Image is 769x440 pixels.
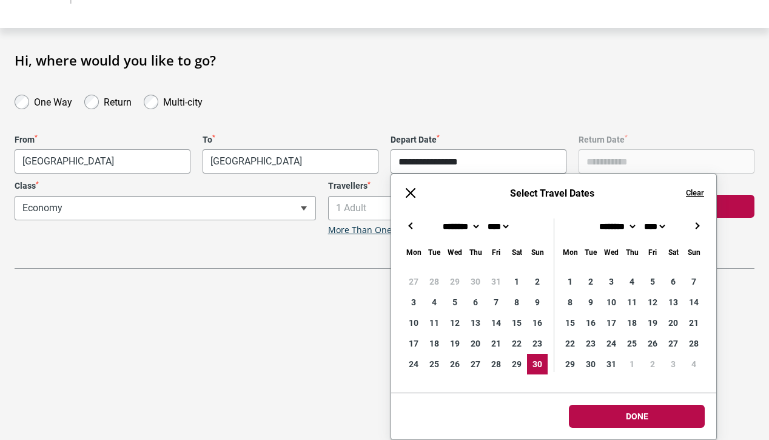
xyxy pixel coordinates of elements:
div: 30 [527,354,548,374]
div: 10 [403,313,424,333]
div: 26 [445,354,465,374]
span: Melbourne, Australia [15,150,190,173]
div: 30 [580,354,601,374]
label: From [15,135,190,145]
div: Thursday [622,245,642,259]
div: 5 [642,271,663,292]
div: 11 [622,292,642,313]
div: 27 [403,271,424,292]
div: 1 [622,354,642,374]
h6: Select Travel Dates [430,188,674,199]
div: 22 [506,333,527,354]
div: 19 [642,313,663,333]
div: 23 [527,333,548,354]
div: 10 [601,292,622,313]
div: 9 [527,292,548,313]
button: → [690,218,704,233]
label: Multi-city [163,93,203,108]
span: 1 Adult [328,196,630,220]
div: Sunday [527,245,548,259]
div: 21 [683,313,704,333]
div: 18 [424,333,445,354]
div: 16 [580,313,601,333]
div: 1 [506,271,527,292]
div: 8 [560,292,580,313]
div: 28 [424,271,445,292]
div: 6 [465,292,486,313]
div: 14 [683,292,704,313]
div: 31 [486,271,506,292]
div: Sunday [683,245,704,259]
div: 28 [486,354,506,374]
label: To [203,135,378,145]
div: Wednesday [445,245,465,259]
div: 16 [527,313,548,333]
div: 21 [486,333,506,354]
div: 8 [506,292,527,313]
div: 14 [486,313,506,333]
div: 6 [663,271,683,292]
div: 24 [403,354,424,374]
div: Monday [403,245,424,259]
a: More Than One Traveller? [328,225,434,235]
div: 30 [465,271,486,292]
div: 31 [601,354,622,374]
div: Thursday [465,245,486,259]
div: Saturday [506,245,527,259]
div: 19 [445,333,465,354]
label: Travellers [328,181,630,191]
span: Melbourne, Australia [15,149,190,174]
div: 17 [403,333,424,354]
div: 4 [622,271,642,292]
div: 22 [560,333,580,354]
div: 17 [601,313,622,333]
button: Done [569,405,705,428]
div: 3 [601,271,622,292]
div: 28 [683,333,704,354]
label: Class [15,181,316,191]
div: 4 [424,292,445,313]
div: 29 [560,354,580,374]
div: Friday [642,245,663,259]
div: 13 [663,292,683,313]
div: 27 [465,354,486,374]
div: 15 [560,313,580,333]
div: 11 [424,313,445,333]
div: Wednesday [601,245,622,259]
div: 9 [580,292,601,313]
div: 1 [560,271,580,292]
button: ← [403,218,418,233]
div: Tuesday [580,245,601,259]
div: 2 [527,271,548,292]
span: Economy [15,196,316,220]
div: 7 [486,292,506,313]
div: 4 [683,354,704,374]
div: 2 [642,354,663,374]
div: 12 [642,292,663,313]
span: Economy [15,197,315,220]
div: Monday [560,245,580,259]
div: 5 [445,292,465,313]
div: 25 [424,354,445,374]
h1: Hi, where would you like to go? [15,52,754,68]
div: 3 [403,292,424,313]
div: 24 [601,333,622,354]
div: 15 [506,313,527,333]
label: One Way [34,93,72,108]
div: 18 [622,313,642,333]
div: 29 [445,271,465,292]
div: Friday [486,245,506,259]
div: 20 [663,313,683,333]
div: Tuesday [424,245,445,259]
span: Hanoi, Vietnam [203,150,378,173]
div: Saturday [663,245,683,259]
span: 1 Adult [329,197,629,220]
label: Return [104,93,132,108]
div: 13 [465,313,486,333]
div: 25 [622,333,642,354]
div: 23 [580,333,601,354]
div: 26 [642,333,663,354]
label: Depart Date [391,135,566,145]
div: 3 [663,354,683,374]
div: 20 [465,333,486,354]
